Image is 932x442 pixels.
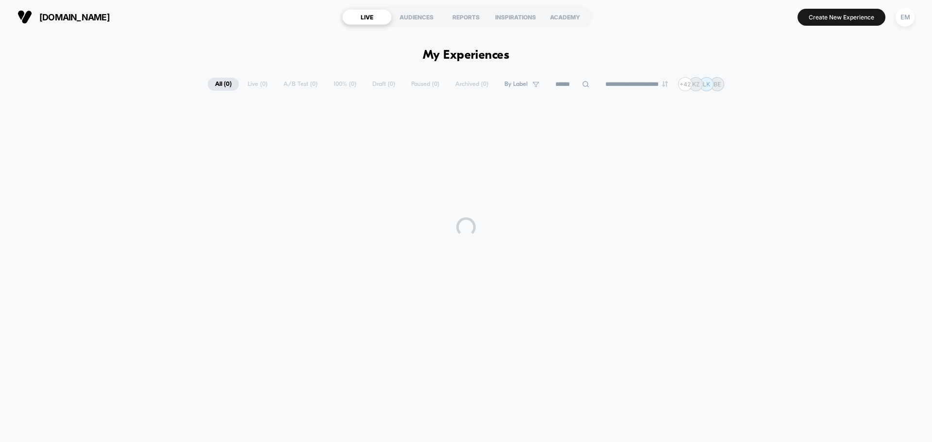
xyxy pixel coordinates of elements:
button: Create New Experience [798,9,885,26]
span: [DOMAIN_NAME] [39,12,110,22]
p: LK [703,81,710,88]
button: EM [893,7,917,27]
p: KZ [692,81,700,88]
button: [DOMAIN_NAME] [15,9,113,25]
div: AUDIENCES [392,9,441,25]
div: + 42 [678,77,692,91]
img: end [662,81,668,87]
div: REPORTS [441,9,491,25]
div: LIVE [342,9,392,25]
h1: My Experiences [423,49,510,63]
div: EM [896,8,915,27]
span: All ( 0 ) [208,78,239,91]
div: ACADEMY [540,9,590,25]
span: By Label [504,81,528,88]
img: Visually logo [17,10,32,24]
div: INSPIRATIONS [491,9,540,25]
p: BE [714,81,721,88]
